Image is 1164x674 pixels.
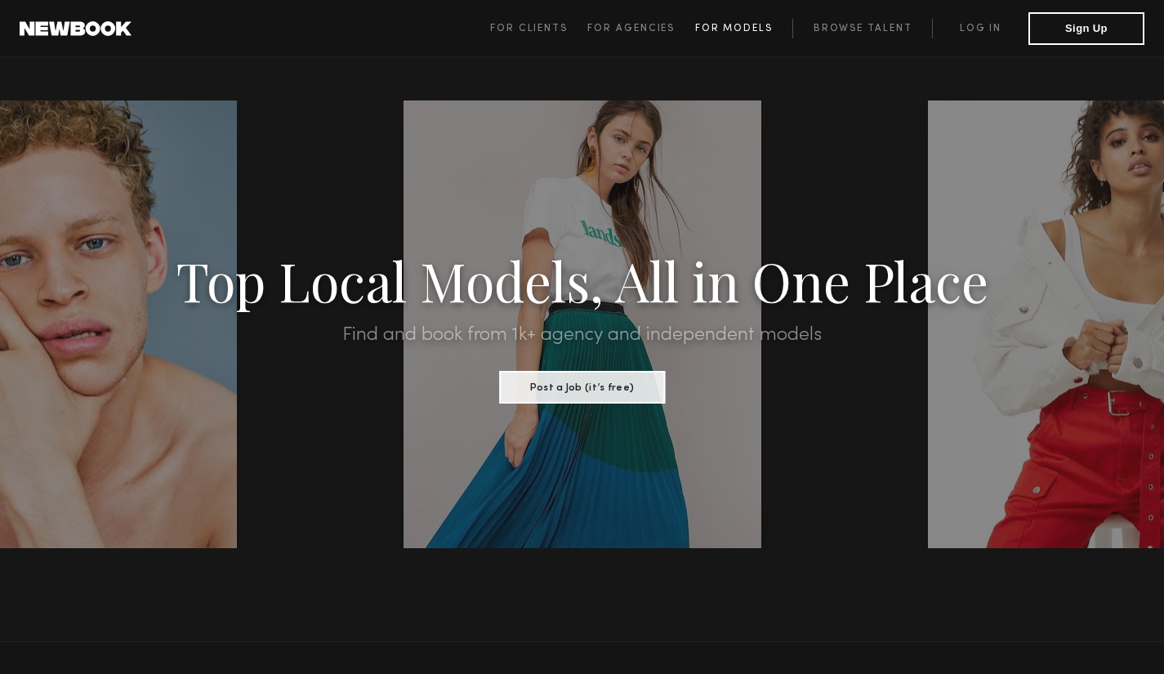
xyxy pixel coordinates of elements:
[695,19,793,38] a: For Models
[490,19,587,38] a: For Clients
[932,19,1028,38] a: Log in
[499,371,665,404] button: Post a Job (it’s free)
[87,255,1077,306] h1: Top Local Models, All in One Place
[587,24,675,33] span: For Agencies
[695,24,773,33] span: For Models
[587,19,694,38] a: For Agencies
[87,325,1077,345] h2: Find and book from 1k+ agency and independent models
[792,19,932,38] a: Browse Talent
[499,377,665,395] a: Post a Job (it’s free)
[490,24,568,33] span: For Clients
[1028,12,1144,45] button: Sign Up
